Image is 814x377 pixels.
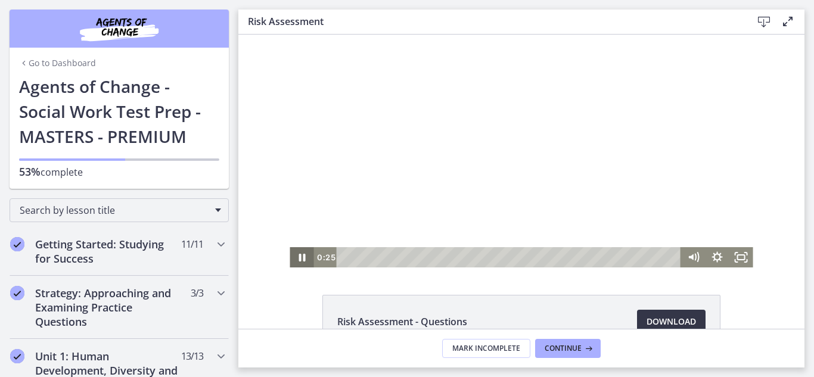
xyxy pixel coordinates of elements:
[191,286,203,300] span: 3 / 3
[637,310,706,334] a: Download
[248,14,733,29] h3: Risk Assessment
[545,344,582,353] span: Continue
[238,35,804,267] iframe: Video Lesson
[181,349,203,363] span: 13 / 13
[443,213,467,233] button: Mute
[20,204,209,217] span: Search by lesson title
[181,237,203,251] span: 11 / 11
[19,164,219,179] p: complete
[10,198,229,222] div: Search by lesson title
[48,14,191,43] img: Agents of Change
[647,314,696,329] span: Download
[491,213,515,233] button: Fullscreen
[35,286,181,329] h2: Strategy: Approaching and Examining Practice Questions
[10,237,24,251] i: Completed
[442,339,530,358] button: Mark Incomplete
[19,57,96,69] a: Go to Dashboard
[10,349,24,363] i: Completed
[19,164,41,179] span: 53%
[467,213,491,233] button: Show settings menu
[337,314,467,329] span: Risk Assessment - Questions
[35,237,181,266] h2: Getting Started: Studying for Success
[10,286,24,300] i: Completed
[452,344,520,353] span: Mark Incomplete
[535,339,601,358] button: Continue
[19,74,219,149] h1: Agents of Change - Social Work Test Prep - MASTERS - PREMIUM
